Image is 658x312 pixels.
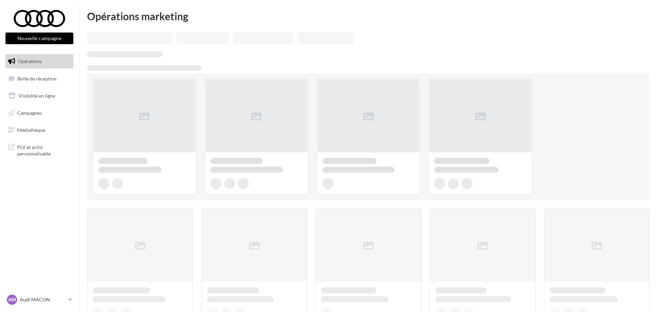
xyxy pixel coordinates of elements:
[4,140,75,160] a: PLV et print personnalisable
[18,58,42,64] span: Opérations
[17,127,45,133] span: Médiathèque
[4,106,75,120] a: Campagnes
[4,71,75,86] a: Boîte de réception
[17,75,57,81] span: Boîte de réception
[4,54,75,68] a: Opérations
[8,296,16,303] span: AM
[5,293,73,306] a: AM Audi MACON
[19,93,55,99] span: Visibilité en ligne
[4,123,75,137] a: Médiathèque
[4,89,75,103] a: Visibilité en ligne
[17,142,71,157] span: PLV et print personnalisable
[5,33,73,44] button: Nouvelle campagne
[17,110,42,116] span: Campagnes
[20,296,65,303] p: Audi MACON
[87,11,650,21] div: Opérations marketing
